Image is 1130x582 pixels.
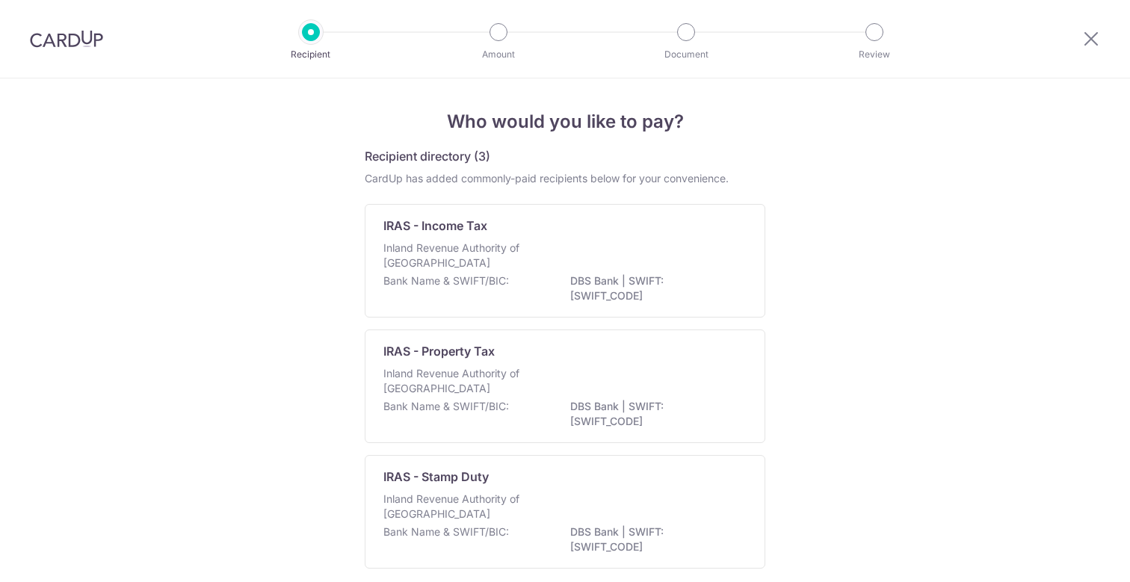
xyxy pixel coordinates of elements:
[383,492,542,521] p: Inland Revenue Authority of [GEOGRAPHIC_DATA]
[383,399,509,414] p: Bank Name & SWIFT/BIC:
[443,47,554,62] p: Amount
[365,171,765,186] div: CardUp has added commonly-paid recipients below for your convenience.
[819,47,930,62] p: Review
[570,524,738,554] p: DBS Bank | SWIFT: [SWIFT_CODE]
[383,524,509,539] p: Bank Name & SWIFT/BIC:
[383,217,487,235] p: IRAS - Income Tax
[631,47,741,62] p: Document
[383,366,542,396] p: Inland Revenue Authority of [GEOGRAPHIC_DATA]
[383,241,542,270] p: Inland Revenue Authority of [GEOGRAPHIC_DATA]
[365,147,490,165] h5: Recipient directory (3)
[570,399,738,429] p: DBS Bank | SWIFT: [SWIFT_CODE]
[30,30,103,48] img: CardUp
[570,273,738,303] p: DBS Bank | SWIFT: [SWIFT_CODE]
[365,108,765,135] h4: Who would you like to pay?
[383,342,495,360] p: IRAS - Property Tax
[256,47,366,62] p: Recipient
[383,273,509,288] p: Bank Name & SWIFT/BIC:
[383,468,489,486] p: IRAS - Stamp Duty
